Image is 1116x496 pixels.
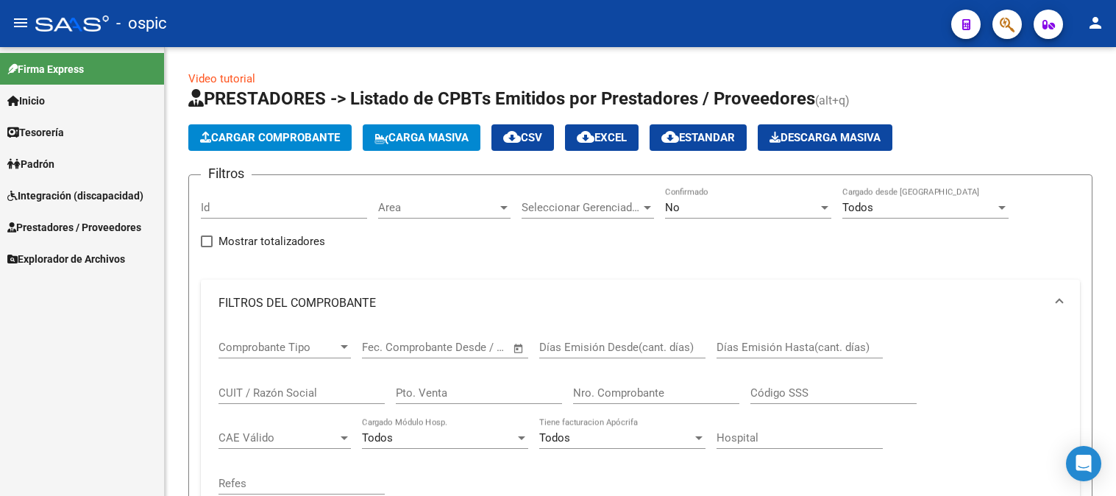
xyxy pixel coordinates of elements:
app-download-masive: Descarga masiva de comprobantes (adjuntos) [758,124,892,151]
span: Carga Masiva [374,131,469,144]
mat-icon: cloud_download [661,128,679,146]
span: Todos [362,431,393,444]
div: Open Intercom Messenger [1066,446,1101,481]
span: Area [378,201,497,214]
input: Fecha inicio [362,341,422,354]
button: Open calendar [511,340,527,357]
span: Cargar Comprobante [200,131,340,144]
mat-icon: cloud_download [577,128,594,146]
span: Seleccionar Gerenciador [522,201,641,214]
mat-panel-title: FILTROS DEL COMPROBANTE [218,295,1045,311]
span: Todos [539,431,570,444]
span: Explorador de Archivos [7,251,125,267]
span: Firma Express [7,61,84,77]
a: Video tutorial [188,72,255,85]
span: CAE Válido [218,431,338,444]
span: No [665,201,680,214]
mat-icon: menu [12,14,29,32]
h3: Filtros [201,163,252,184]
span: PRESTADORES -> Listado de CPBTs Emitidos por Prestadores / Proveedores [188,88,815,109]
span: Estandar [661,131,735,144]
span: Todos [842,201,873,214]
mat-icon: cloud_download [503,128,521,146]
span: Prestadores / Proveedores [7,219,141,235]
button: Descarga Masiva [758,124,892,151]
button: CSV [491,124,554,151]
button: Cargar Comprobante [188,124,352,151]
button: Carga Masiva [363,124,480,151]
button: EXCEL [565,124,639,151]
span: Inicio [7,93,45,109]
span: Comprobante Tipo [218,341,338,354]
span: (alt+q) [815,93,850,107]
span: - ospic [116,7,167,40]
mat-expansion-panel-header: FILTROS DEL COMPROBANTE [201,280,1080,327]
span: Descarga Masiva [770,131,881,144]
span: Padrón [7,156,54,172]
span: Tesorería [7,124,64,141]
mat-icon: person [1087,14,1104,32]
span: Mostrar totalizadores [218,233,325,250]
span: EXCEL [577,131,627,144]
span: Integración (discapacidad) [7,188,143,204]
button: Estandar [650,124,747,151]
input: Fecha fin [435,341,506,354]
span: CSV [503,131,542,144]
